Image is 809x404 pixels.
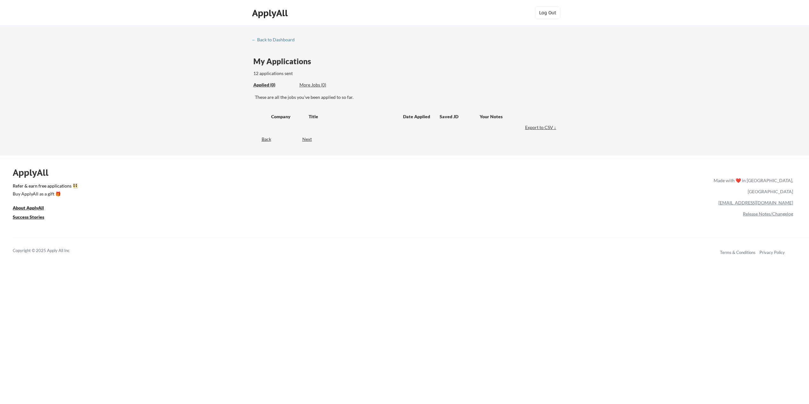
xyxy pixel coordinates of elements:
div: Copyright © 2025 Apply All Inc [13,248,86,254]
div: More Jobs (0) [299,82,346,88]
a: Buy ApplyAll as a gift 🎁 [13,190,76,198]
div: ← Back to Dashboard [252,38,299,42]
a: Privacy Policy [759,250,785,255]
a: Refer & earn free applications 👯‍♀️ [13,184,581,190]
a: About ApplyAll [13,204,53,212]
a: Release Notes/Changelog [743,211,793,216]
div: My Applications [253,58,316,65]
a: [EMAIL_ADDRESS][DOMAIN_NAME] [718,200,793,205]
div: 12 applications sent [253,70,376,77]
div: Company [271,113,303,120]
a: ← Back to Dashboard [252,37,299,44]
u: Success Stories [13,214,44,220]
div: Made with ❤️ in [GEOGRAPHIC_DATA], [GEOGRAPHIC_DATA] [711,175,793,197]
div: These are job applications we think you'd be a good fit for, but couldn't apply you to automatica... [299,82,346,88]
div: Export to CSV ↓ [525,124,558,131]
div: Applied (0) [253,82,295,88]
div: Back [252,136,271,142]
div: ApplyAll [13,167,56,178]
button: Log Out [535,6,560,19]
div: These are all the jobs you've been applied to so far. [255,94,558,100]
u: About ApplyAll [13,205,44,210]
a: Success Stories [13,214,53,222]
div: These are all the jobs you've been applied to so far. [253,82,295,88]
div: ApplyAll [252,8,290,18]
div: Date Applied [403,113,431,120]
div: Next [302,136,319,142]
div: Your Notes [480,113,552,120]
a: Terms & Conditions [720,250,756,255]
div: Buy ApplyAll as a gift 🎁 [13,192,76,196]
div: Title [309,113,397,120]
div: Saved JD [440,111,480,122]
